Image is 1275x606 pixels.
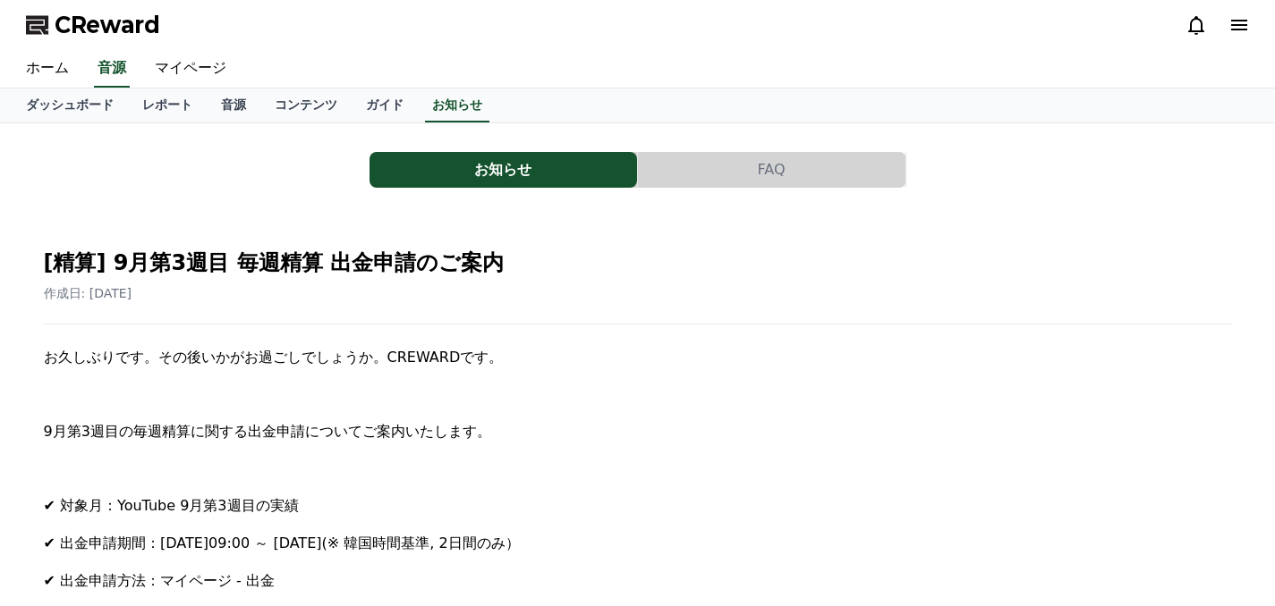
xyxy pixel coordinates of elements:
span: 作成日: [DATE] [44,286,132,300]
span: ✔ 出金申請方法：マイページ - 出金 [44,572,275,589]
a: お知らせ [370,152,638,188]
a: 音源 [207,88,260,122]
span: 9月第3週目の毎週精算に関する出金申請についてご案内いたします。 [44,423,491,440]
h2: [精算] 9月第3週目 毎週精算 出金申請のご案内 [44,248,1232,277]
a: ダッシュボード [12,88,128,122]
button: FAQ [638,152,905,188]
a: CReward [26,11,160,39]
a: コンテンツ [260,88,352,122]
a: レポート [128,88,207,122]
a: 音源 [94,50,130,88]
a: マイページ [140,50,241,88]
a: ホーム [12,50,83,88]
a: ガイド [352,88,418,122]
button: お知らせ [370,152,637,188]
span: ✔ 出金申請期間：[DATE]09:00 ～ [DATE](※ 韓国時間基準, 2日間のみ） [44,534,520,551]
a: FAQ [638,152,906,188]
a: お知らせ [425,88,489,122]
span: お久しぶりです。その後いかがお過ごしでしょうか。CREWARDです。 [44,349,504,366]
span: CReward [55,11,160,39]
span: ✔ 対象月：YouTube 9月第3週目の実績 [44,497,299,514]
